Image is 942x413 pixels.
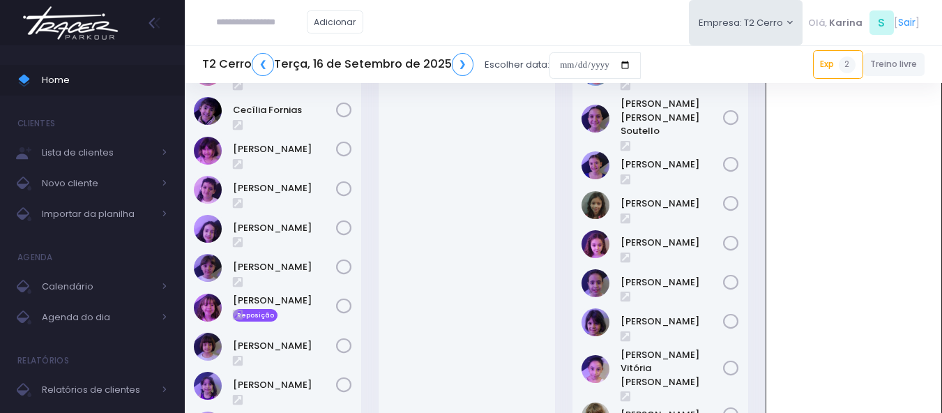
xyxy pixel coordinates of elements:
img: Maria Clara Frateschi [194,254,222,282]
img: Clara Guimaraes Kron [194,176,222,204]
img: Jasmim rocha [582,151,609,179]
span: Karina [829,16,863,30]
a: [PERSON_NAME] Vitória [PERSON_NAME] [621,348,724,389]
a: [PERSON_NAME] [233,142,336,156]
a: [PERSON_NAME] [233,181,336,195]
a: [PERSON_NAME] [233,221,336,235]
img: Maria Clara Gallo [194,294,222,322]
h4: Relatórios [17,347,69,375]
span: Agenda do dia [42,308,153,326]
a: [PERSON_NAME] [233,378,336,392]
h4: Clientes [17,110,55,137]
span: Calendário [42,278,153,296]
a: Exp2 [813,50,863,78]
a: [PERSON_NAME] [621,158,724,172]
img: Julia de Campos Munhoz [582,191,609,219]
img: Luisa Tomchinsky Montezano [582,230,609,258]
h5: T2 Cerro Terça, 16 de Setembro de 2025 [202,53,473,76]
img: Nina Elias [194,372,222,400]
a: Cecília Fornias [233,103,336,117]
div: Escolher data: [202,49,641,81]
a: Sair [898,15,916,30]
a: [PERSON_NAME] [233,339,336,353]
a: [PERSON_NAME] [233,260,336,274]
div: [ ] [803,7,925,38]
a: [PERSON_NAME] [621,276,724,290]
a: [PERSON_NAME] [PERSON_NAME] Soutello [621,97,724,138]
a: [PERSON_NAME] [621,236,724,250]
span: Reposição [233,309,278,322]
a: Treino livre [863,53,925,76]
img: Maria Vitória Silva Moura [582,355,609,383]
span: 2 [839,57,856,73]
img: Mariana Abramo [194,333,222,361]
span: Lista de clientes [42,144,153,162]
span: Importar da planilha [42,205,153,223]
span: Olá, [808,16,827,30]
span: Home [42,71,167,89]
span: Novo cliente [42,174,153,193]
span: Relatórios de clientes [42,381,153,399]
img: Ana Helena Soutello [582,105,609,133]
img: Malu Bernardes [582,308,609,336]
img: Chiara Real Oshima Hirata [194,137,222,165]
a: ❯ [452,53,474,76]
span: S [869,10,894,35]
a: ❮ [252,53,274,76]
a: [PERSON_NAME] [233,294,336,308]
img: Luzia Rolfini Fernandes [582,269,609,297]
a: Adicionar [307,10,364,33]
a: [PERSON_NAME] [621,197,724,211]
img: Cecília Fornias Gomes [194,97,222,125]
img: Isabela de Brito Moffa [194,215,222,243]
a: [PERSON_NAME] [621,315,724,329]
h4: Agenda [17,243,53,271]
